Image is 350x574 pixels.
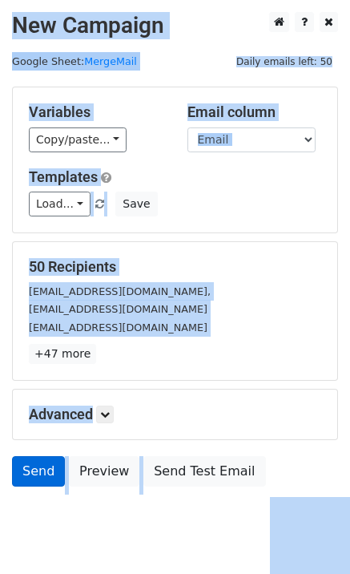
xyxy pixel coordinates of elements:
[29,127,127,152] a: Copy/paste...
[69,456,139,487] a: Preview
[29,258,321,276] h5: 50 Recipients
[231,53,338,71] span: Daily emails left: 50
[29,103,163,121] h5: Variables
[29,168,98,185] a: Templates
[231,55,338,67] a: Daily emails left: 50
[29,321,207,333] small: [EMAIL_ADDRESS][DOMAIN_NAME]
[12,456,65,487] a: Send
[270,497,350,574] iframe: Chat Widget
[29,303,207,315] small: [EMAIL_ADDRESS][DOMAIN_NAME]
[12,12,338,39] h2: New Campaign
[115,192,157,216] button: Save
[143,456,265,487] a: Send Test Email
[29,344,96,364] a: +47 more
[187,103,322,121] h5: Email column
[29,406,321,423] h5: Advanced
[12,55,137,67] small: Google Sheet:
[29,285,211,297] small: [EMAIL_ADDRESS][DOMAIN_NAME],
[84,55,137,67] a: MergeMail
[29,192,91,216] a: Load...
